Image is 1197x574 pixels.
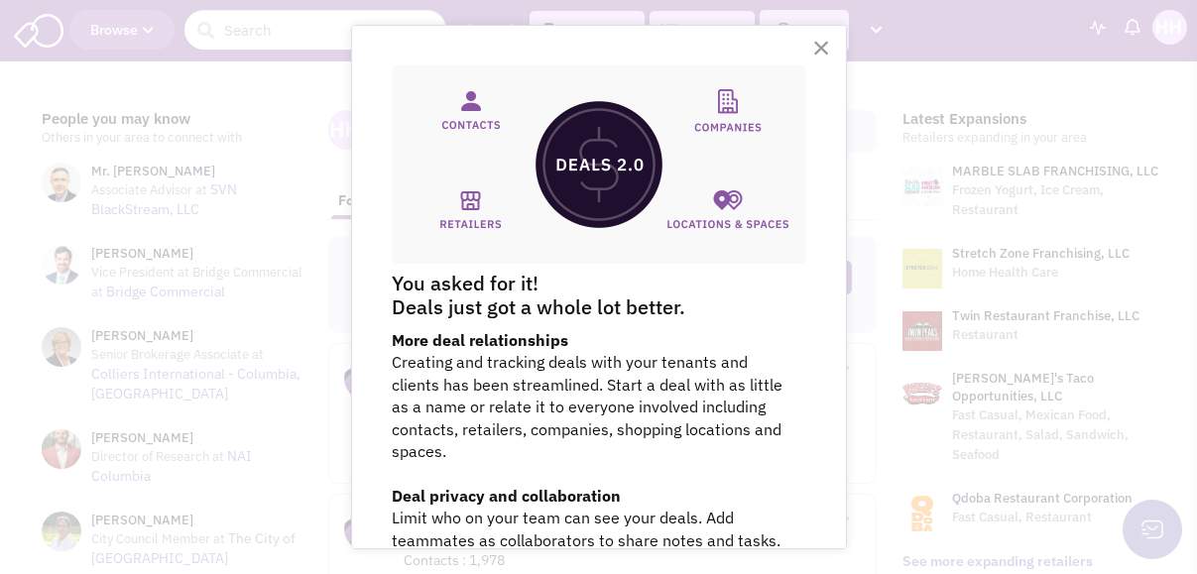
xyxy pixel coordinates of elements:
button: Close [812,32,831,63]
p: Deals just got a whole lot better. [392,295,791,319]
strong: Deal privacy and collaboration [392,486,621,506]
p: Creating and tracking deals with your tenants and clients has been streamlined. Start a deal with... [392,351,791,462]
p: You asked for it! [392,272,791,295]
img: guide-media-b1a4c531-0dee-4228-8a46-62392493881f [392,65,806,264]
strong: More deal relationships [392,330,568,350]
p: Limit who on your team can see your deals. Add teammates as collaborators to share notes and tasks. [392,507,791,551]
